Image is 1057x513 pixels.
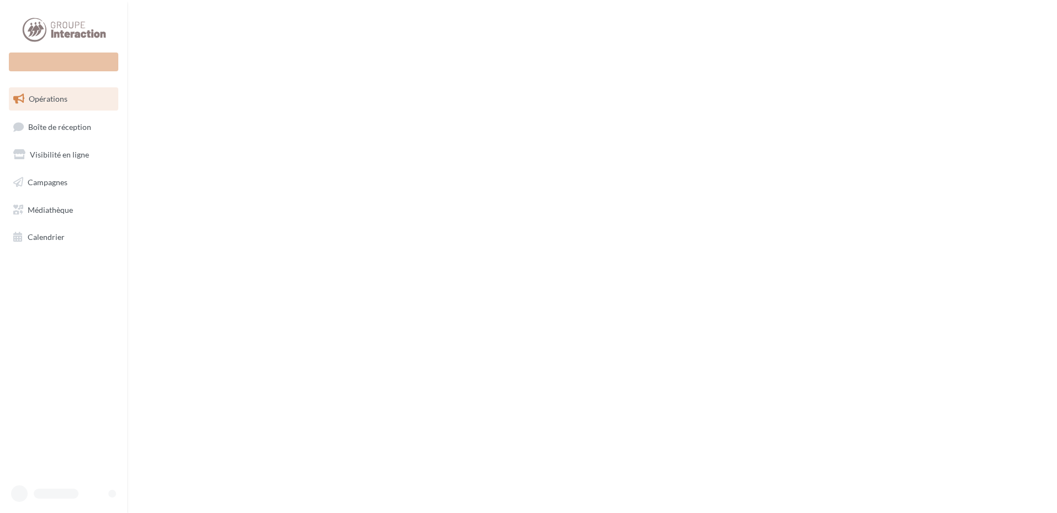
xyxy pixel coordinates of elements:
[28,177,67,187] span: Campagnes
[7,171,121,194] a: Campagnes
[28,232,65,242] span: Calendrier
[28,122,91,131] span: Boîte de réception
[7,226,121,249] a: Calendrier
[7,115,121,139] a: Boîte de réception
[7,87,121,111] a: Opérations
[9,53,118,71] div: Nouvelle campagne
[28,205,73,214] span: Médiathèque
[30,150,89,159] span: Visibilité en ligne
[7,143,121,166] a: Visibilité en ligne
[29,94,67,103] span: Opérations
[7,198,121,222] a: Médiathèque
